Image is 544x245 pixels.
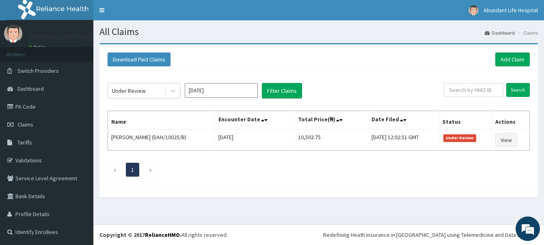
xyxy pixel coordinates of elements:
a: Dashboard [485,29,515,36]
button: Filter Claims [262,83,302,98]
td: [DATE] [215,129,294,151]
td: 10,503.75 [294,129,368,151]
a: Next page [149,166,152,173]
th: Date Filed [368,111,439,130]
td: [PERSON_NAME] (DAH/10025/B) [108,129,215,151]
footer: All rights reserved. [93,224,544,245]
li: Claims [516,29,538,36]
strong: Copyright © 2017 . [99,231,181,238]
a: Add Claim [495,52,530,66]
span: Tariffs [17,139,32,146]
th: Status [439,111,492,130]
img: User Image [468,5,479,15]
th: Encounter Date [215,111,294,130]
span: Switch Providers [17,67,59,74]
a: Online [28,44,48,50]
td: [DATE] 12:02:51 GMT [368,129,439,151]
th: Total Price(₦) [294,111,368,130]
a: View [495,133,517,147]
th: Actions [492,111,530,130]
a: Previous page [113,166,117,173]
p: Abundant Life Hospital [28,33,101,40]
span: Abundant Life Hospital [484,7,538,14]
div: Under Review [112,87,146,95]
h1: All Claims [99,26,538,37]
th: Name [108,111,215,130]
img: User Image [4,24,22,43]
input: Select Month and Year [185,83,258,98]
button: Download Paid Claims [108,52,171,66]
input: Search by HMO ID [444,83,503,97]
span: Claims [17,121,33,128]
span: Under Review [443,134,476,142]
a: Page 1 is your current page [131,166,134,173]
input: Search [506,83,530,97]
div: Redefining Heath Insurance in [GEOGRAPHIC_DATA] using Telemedicine and Data Science! [323,231,538,239]
a: RelianceHMO [145,231,180,238]
span: Dashboard [17,85,44,92]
